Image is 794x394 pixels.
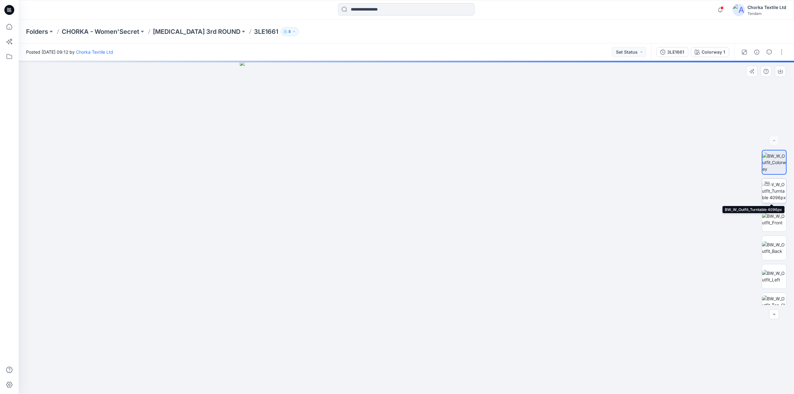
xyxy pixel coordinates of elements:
img: BW_W_Outfit_Turntable 4096px [762,181,786,201]
div: 3LE1661 [667,49,684,56]
img: BW_W_Outfit_Back [762,241,786,254]
button: Colorway 1 [691,47,729,57]
span: Posted [DATE] 09:12 by [26,49,113,55]
p: 3LE1661 [254,27,278,36]
img: BW_W_Outfit_Top_CloseUp [762,295,786,315]
a: Chorka Textile Ltd [76,49,113,55]
p: 8 [288,28,291,35]
img: BW_W_Outfit_Front [762,213,786,226]
img: avatar [733,4,745,16]
button: Details [752,47,762,57]
a: Folders [26,27,48,36]
button: 3LE1661 [656,47,688,57]
button: 8 [281,27,299,36]
div: Colorway 1 [702,49,725,56]
div: Tendam [747,11,786,16]
img: BW_W_Outfit_Colorway [762,153,786,172]
div: Chorka Textile Ltd [747,4,786,11]
a: [MEDICAL_DATA] 3rd ROUND [153,27,240,36]
img: BW_W_Outfit_Left [762,270,786,283]
a: CHORKA - Women'Secret [62,27,139,36]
